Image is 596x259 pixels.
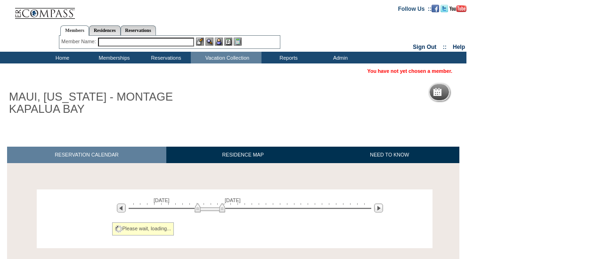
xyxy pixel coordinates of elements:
img: spinner2.gif [115,225,122,233]
td: Follow Us :: [398,5,432,12]
span: You have not yet chosen a member. [367,68,452,74]
a: NEED TO KNOW [319,147,459,163]
img: Previous [117,204,126,212]
a: Help [453,44,465,50]
td: Home [35,52,87,63]
img: View [205,38,213,46]
a: Follow us on Twitter [441,5,448,11]
a: RESERVATION CALENDAR [7,147,166,163]
h1: MAUI, [US_STATE] - MONTAGE KAPALUA BAY [7,89,218,118]
td: Admin [313,52,365,63]
img: Impersonate [215,38,223,46]
td: Reports [261,52,313,63]
a: Members [60,25,89,36]
img: Become our fan on Facebook [432,5,439,12]
img: b_calculator.gif [234,38,242,46]
span: :: [443,44,447,50]
a: Reservations [121,25,156,35]
img: b_edit.gif [196,38,204,46]
a: Subscribe to our YouTube Channel [449,5,466,11]
a: Become our fan on Facebook [432,5,439,11]
div: Member Name: [61,38,98,46]
span: [DATE] [154,197,170,203]
div: Please wait, loading... [112,222,174,235]
td: Memberships [87,52,139,63]
img: Reservations [224,38,232,46]
a: Sign Out [413,44,436,50]
img: Subscribe to our YouTube Channel [449,5,466,12]
a: RESIDENCE MAP [166,147,320,163]
span: [DATE] [225,197,241,203]
h5: Reservation Calendar [445,89,517,95]
td: Reservations [139,52,191,63]
img: Next [374,204,383,212]
a: Residences [89,25,121,35]
img: Follow us on Twitter [441,5,448,12]
td: Vacation Collection [191,52,261,63]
